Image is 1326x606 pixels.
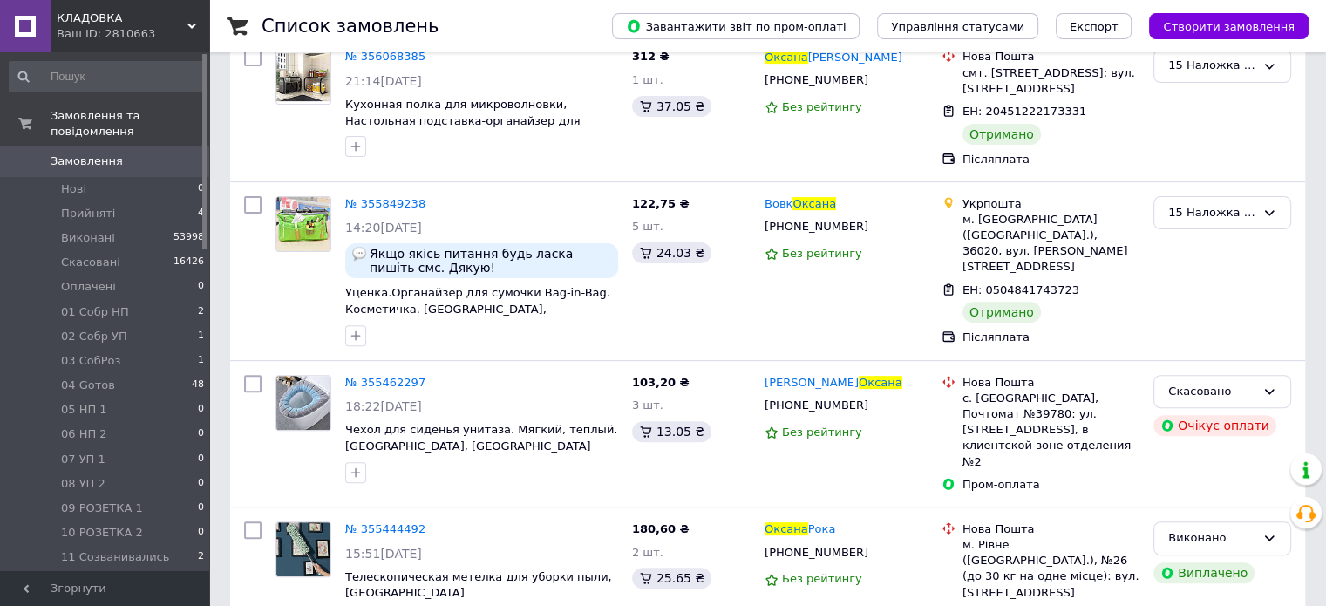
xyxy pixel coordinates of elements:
span: 48 [192,378,204,393]
span: 0 [198,426,204,442]
span: [PHONE_NUMBER] [765,220,868,233]
span: 180,60 ₴ [632,522,690,535]
a: Оксана[PERSON_NAME] [765,50,902,66]
a: Фото товару [275,196,331,252]
span: Без рейтингу [782,100,862,113]
button: Створити замовлення [1149,13,1309,39]
div: 13.05 ₴ [632,421,711,442]
span: 04 Gотов [61,378,115,393]
a: Фото товару [275,521,331,577]
span: Без рейтингу [782,426,862,439]
span: Оксана [859,376,902,389]
a: № 355444492 [345,522,425,535]
div: Скасовано [1168,383,1255,401]
span: 21:14[DATE] [345,74,422,88]
span: № 355849238 [345,197,425,210]
span: 18:22[DATE] [345,399,422,413]
span: [PHONE_NUMBER] [765,398,868,412]
span: 01 Cобр НП [61,304,129,320]
span: КЛАДОВКА [57,10,187,26]
span: 0 [198,279,204,295]
a: ОксанаРока [765,521,835,538]
span: 09 РОЗЕТКА 1 [61,500,143,516]
span: 0 [198,476,204,492]
span: Замовлення [51,153,123,169]
a: Чехол для сиденья унитаза. Мягкий, теплый. [GEOGRAPHIC_DATA], [GEOGRAPHIC_DATA] [345,423,617,453]
a: ВовкОксана [765,196,836,213]
span: Оплачені [61,279,116,295]
div: Нова Пошта [962,521,1139,537]
span: 06 НП 2 [61,426,107,442]
span: Телескопическая метелка для уборки пыли, [GEOGRAPHIC_DATA] [345,570,612,600]
span: Оксана [765,522,808,535]
span: Скасовані [61,255,120,270]
a: Створити замовлення [1132,19,1309,32]
div: Нова Пошта [962,375,1139,391]
div: 15 Наложка ОПЛ [1168,204,1255,222]
span: Створити замовлення [1163,20,1295,33]
span: 3 шт. [632,398,663,412]
span: 1 [198,329,204,344]
span: Прийняті [61,206,115,221]
span: 2 [198,304,204,320]
span: Управління статусами [891,20,1024,33]
span: 07 УП 1 [61,452,105,467]
button: Завантажити звіт по пром-оплаті [612,13,860,39]
span: Оксана [765,51,808,64]
span: [PERSON_NAME] [765,376,859,389]
a: Уценка.Органайзер для сумочки Bag-in-Bag. Косметичка. [GEOGRAPHIC_DATA], [GEOGRAPHIC_DATA] [345,286,610,331]
span: Завантажити звіт по пром-оплаті [626,18,846,34]
span: 0 [198,402,204,418]
a: № 356068385 [345,50,425,63]
span: 1 [198,353,204,369]
span: 2 [198,549,204,565]
span: 05 НП 1 [61,402,107,418]
div: Пром-оплата [962,477,1139,493]
h1: Список замовлень [262,16,439,37]
a: Фото товару [275,375,331,431]
span: 0 [198,181,204,197]
div: Післяплата [962,330,1139,345]
span: 122,75 ₴ [632,197,690,210]
input: Пошук [9,61,206,92]
span: 5 шт. [632,220,663,233]
button: Управління статусами [877,13,1038,39]
span: Виконані [61,230,115,246]
div: Очікує оплати [1153,415,1276,436]
span: Без рейтингу [782,247,862,260]
span: 2 шт. [632,546,663,559]
div: 37.05 ₴ [632,96,711,117]
span: [PHONE_NUMBER] [765,73,868,86]
span: 1 шт. [632,73,663,86]
span: 15:51[DATE] [345,547,422,561]
div: м. [GEOGRAPHIC_DATA] ([GEOGRAPHIC_DATA].), 36020, вул. [PERSON_NAME][STREET_ADDRESS] [962,212,1139,276]
div: Отримано [962,302,1041,323]
img: Фото товару [276,522,330,576]
img: Фото товару [276,53,330,101]
span: 10 РОЗЕТКА 2 [61,525,143,541]
img: Фото товару [276,197,330,251]
span: [PHONE_NUMBER] [765,546,868,559]
span: 312 ₴ [632,50,670,63]
div: с. [GEOGRAPHIC_DATA], Почтомат №39780: ул. [STREET_ADDRESS], в клиентской зоне отделения №2 [962,391,1139,470]
div: Виконано [1168,529,1255,548]
a: Фото товару [275,49,331,105]
img: :speech_balloon: [352,247,366,261]
span: 4 [198,206,204,221]
a: [PERSON_NAME]Оксана [765,375,902,392]
img: Фото товару [276,376,330,430]
span: 0 [198,500,204,516]
span: Кухонная полка для микроволновки, Настольная подставка-органайзер для микроволновой печи, [GEOGRA... [345,98,596,143]
span: 11 Созванивались [61,549,169,565]
span: Рока [808,522,836,535]
span: 53998 [173,230,204,246]
span: 0 [198,452,204,467]
a: № 355462297 [345,376,425,389]
div: Отримано [962,124,1041,145]
span: [PERSON_NAME] [808,51,902,64]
